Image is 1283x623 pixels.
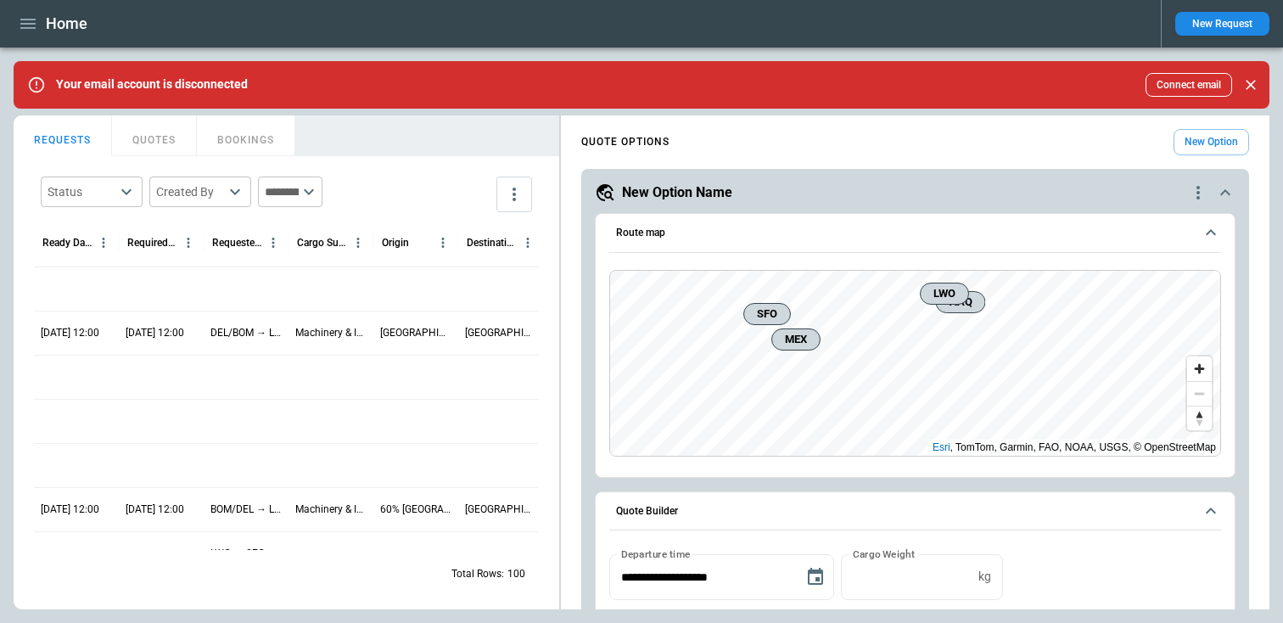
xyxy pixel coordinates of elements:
[1187,381,1212,406] button: Zoom out
[622,183,732,202] h5: New Option Name
[609,270,1221,457] div: Route map
[1239,66,1263,104] div: dismiss
[595,182,1235,203] button: New Option Namequote-option-actions
[1174,129,1249,155] button: New Option
[853,547,915,561] label: Cargo Weight
[42,237,92,249] div: Ready Date & Time (UTC)
[112,115,197,156] button: QUOTES
[41,502,99,517] p: 01/04/2026 12:00
[467,237,517,249] div: Destination
[779,331,813,348] span: MEX
[432,232,454,254] button: Origin column menu
[1175,12,1269,36] button: New Request
[380,502,451,517] p: 60% Delhi & 40% Mumbai
[1239,73,1263,97] button: Close
[933,441,950,453] a: Esri
[212,237,262,249] div: Requested Route
[210,326,282,340] p: DEL/BOM → LOS
[126,326,184,340] p: 15/04/2026 12:00
[156,183,224,200] div: Created By
[610,271,1220,456] canvas: Map
[1187,406,1212,430] button: Reset bearing to north
[465,502,536,517] p: LOS Airport
[798,560,832,594] button: Choose date, selected date is Aug 21, 2025
[126,502,184,517] p: 15/04/2026 12:00
[262,232,284,254] button: Requested Route column menu
[933,439,1216,456] div: , TomTom, Garmin, FAO, NOAA, USGS, © OpenStreetMap
[14,115,112,156] button: REQUESTS
[1188,182,1208,203] div: quote-option-actions
[92,232,115,254] button: Ready Date & Time (UTC) column menu
[609,492,1221,531] button: Quote Builder
[46,14,87,34] h1: Home
[943,294,978,311] span: AAQ
[621,547,691,561] label: Departure time
[496,177,532,212] button: more
[978,570,991,584] p: kg
[297,237,347,249] div: Cargo Summary
[616,227,665,239] h6: Route map
[751,306,783,323] span: SFO
[295,502,367,517] p: Machinery & Industrial Equipment
[1187,356,1212,381] button: Zoom in
[382,237,409,249] div: Origin
[517,232,539,254] button: Destination column menu
[127,237,177,249] div: Required Date & Time (UTC)
[616,506,678,517] h6: Quote Builder
[1146,73,1232,97] button: Connect email
[451,567,504,581] p: Total Rows:
[609,214,1221,253] button: Route map
[507,567,525,581] p: 100
[295,326,367,340] p: Machinery & Industrial Equipment
[48,183,115,200] div: Status
[41,326,99,340] p: 01/04/2026 12:00
[197,115,295,156] button: BOOKINGS
[177,232,199,254] button: Required Date & Time (UTC) column menu
[210,502,282,517] p: BOM/DEL → LOS
[581,138,670,146] h4: QUOTE OPTIONS
[927,285,961,302] span: LWO
[347,232,369,254] button: Cargo Summary column menu
[56,77,248,92] p: Your email account is disconnected
[465,326,536,340] p: LOS Airport
[380,326,451,340] p: Delhi and Mumbai, India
